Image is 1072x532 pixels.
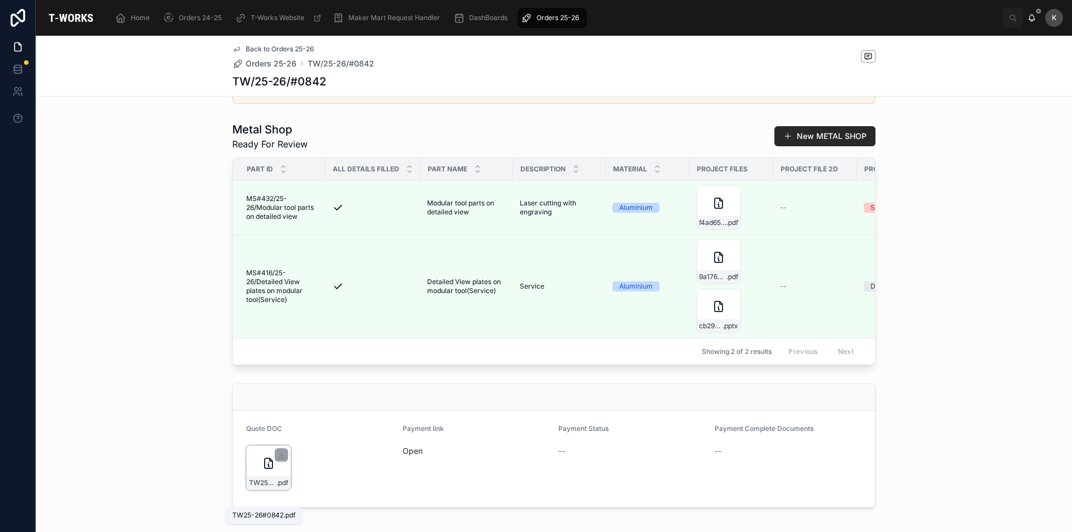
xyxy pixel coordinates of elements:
div: Aluminium [619,281,653,291]
a: Orders 25-26 [232,58,296,69]
span: TW25-26#0842 [249,478,276,487]
span: Maker Mart Request Handler [348,13,440,22]
span: T-Works Website [251,13,304,22]
span: Laser cutting with engraving [520,199,599,217]
span: Material [613,165,647,174]
span: .pptx [722,322,738,330]
div: TW25-26#0842.pdf [232,511,295,520]
span: cb297474-a312-4bea-8105-d8c34d1d061a-Modular-tool-detailed-view-list [699,322,722,330]
span: -- [780,282,787,291]
div: Sheet Metal [870,203,908,213]
span: Orders 25-26 [537,13,579,22]
span: .pdf [726,218,738,227]
span: Description [520,165,566,174]
h1: Metal Shop [232,122,308,137]
a: Maker Mart Request Handler [329,8,448,28]
a: Open [403,446,423,456]
a: T-Works Website [232,8,327,28]
span: Showing 2 of 2 results [702,347,772,356]
a: Back to Orders 25-26 [232,45,314,54]
span: .pdf [276,478,288,487]
span: Payment link [403,424,444,433]
span: DashBoards [469,13,508,22]
span: Service [520,282,544,291]
span: -- [780,203,787,212]
span: Back to Orders 25-26 [246,45,314,54]
span: Detailed View plates on modular tool(Service) [427,277,506,295]
span: Project Files [697,165,748,174]
a: TW/25-26/#0842 [308,58,374,69]
div: scrollable content [106,6,1003,30]
span: Payment Status [558,424,609,433]
img: App logo [45,9,97,27]
span: MS#416/25-26/Detailed View plates on modular tool(Service) [246,269,319,304]
button: New METAL SHOP [774,126,875,146]
span: .pdf [726,272,738,281]
a: DashBoards [450,8,515,28]
a: Home [112,8,157,28]
span: -- [558,445,565,457]
span: Project File 2D [781,165,838,174]
span: 9a176810-8744-40ee-b747-cc16fc72f57f-SEPI-2025-0142-A [699,272,726,281]
span: Modular tool parts on detailed view [427,199,506,217]
span: Orders 25-26 [246,58,296,69]
div: Drilling & Tapping [870,281,926,291]
span: f4ad65ce-e1ed-4b5a-91db-da4235e65f84-SEPI-2025-0142-A [699,218,726,227]
div: Aluminium [619,203,653,213]
span: All Details Filled [333,165,399,174]
span: Home [131,13,150,22]
span: MS#432/25-26/Modular tool parts on detailed view [246,194,319,221]
h1: TW/25-26/#0842 [232,74,326,89]
span: Ready For Review [232,137,308,151]
a: Orders 25-26 [518,8,587,28]
span: Orders 24-25 [179,13,222,22]
span: -- [715,445,721,457]
span: Payment Complete Documents [715,424,813,433]
span: Process Type [864,165,916,174]
span: Part ID [247,165,273,174]
span: Quote DOC [246,424,282,433]
a: Orders 24-25 [160,8,229,28]
span: Part Name [428,165,467,174]
span: K [1052,13,1056,22]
